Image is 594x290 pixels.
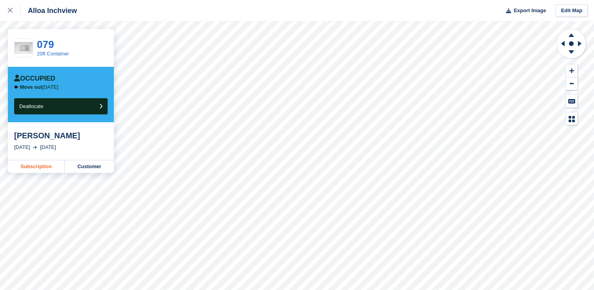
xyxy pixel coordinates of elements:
button: Keyboard Shortcuts [566,95,578,108]
div: Alloa Inchview [21,6,77,15]
button: Export Image [501,4,546,17]
button: Map Legend [566,112,578,125]
img: White%20Left%20.jpg [15,42,33,54]
div: Occupied [14,75,55,83]
div: [DATE] [14,143,30,151]
img: arrow-right-light-icn-cde0832a797a2874e46488d9cf13f60e5c3a73dbe684e267c42b8395dfbc2abf.svg [33,146,37,149]
button: Deallocate [14,98,108,114]
span: Export Image [514,7,546,15]
a: Customer [65,160,114,173]
a: Edit Map [556,4,588,17]
div: [DATE] [40,143,56,151]
button: Zoom In [566,64,578,77]
a: 079 [37,39,54,50]
span: Deallocate [19,103,43,109]
a: 20ft Container [37,51,69,57]
p: [DATE] [20,84,58,90]
button: Zoom Out [566,77,578,90]
img: arrow-left-icn-90495f2de72eb5bd0bd1c3c35deca35cc13f817d75bef06ecd7c0b315636ce7e.svg [14,85,18,89]
div: [PERSON_NAME] [14,131,108,140]
a: Subscription [8,160,65,173]
span: Move out [20,84,42,90]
